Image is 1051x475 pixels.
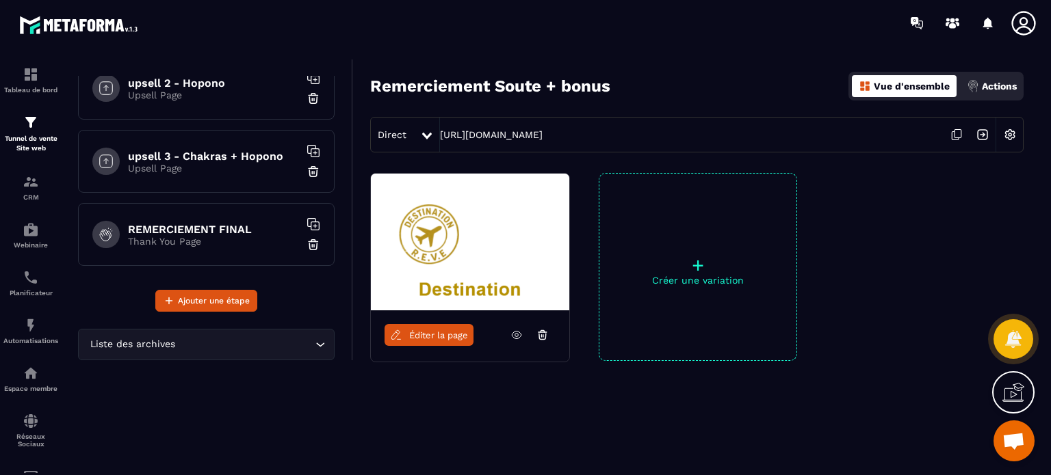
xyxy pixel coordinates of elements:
[994,420,1035,461] div: Ouvrir le chat
[3,433,58,448] p: Réseaux Sociaux
[3,403,58,458] a: social-networksocial-networkRéseaux Sociaux
[23,221,39,238] img: automations
[3,134,58,153] p: Tunnel de vente Site web
[307,165,320,178] img: trash
[3,163,58,211] a: formationformationCRM
[874,81,950,92] p: Vue d'ensemble
[3,241,58,249] p: Webinaire
[3,104,58,163] a: formationformationTunnel de vente Site web
[967,80,979,92] img: actions.d6e523a2.png
[23,174,39,190] img: formation
[3,307,58,355] a: automationsautomationsAutomatisations
[178,337,312,352] input: Search for option
[23,413,39,429] img: social-network
[19,12,142,38] img: logo
[155,290,257,312] button: Ajouter une étape
[87,337,178,352] span: Liste des archives
[409,330,468,340] span: Éditer la page
[378,129,406,140] span: Direct
[385,324,473,346] a: Éditer la page
[3,385,58,392] p: Espace membre
[982,81,1017,92] p: Actions
[128,150,299,163] h6: upsell 3 - Chakras + Hopono
[370,77,610,96] h3: Remerciement Soute + bonus
[3,355,58,403] a: automationsautomationsEspace membre
[3,337,58,344] p: Automatisations
[23,114,39,131] img: formation
[307,92,320,105] img: trash
[3,211,58,259] a: automationsautomationsWebinaire
[599,256,796,275] p: +
[128,223,299,236] h6: REMERCIEMENT FINAL
[859,80,871,92] img: dashboard-orange.40269519.svg
[23,269,39,286] img: scheduler
[23,66,39,83] img: formation
[23,365,39,381] img: automations
[3,193,58,201] p: CRM
[128,77,299,90] h6: upsell 2 - Hopono
[178,294,250,308] span: Ajouter une étape
[78,329,335,360] div: Search for option
[128,236,299,247] p: Thank You Page
[128,163,299,174] p: Upsell Page
[599,275,796,286] p: Créer une variation
[3,86,58,94] p: Tableau de bord
[3,56,58,104] a: formationformationTableau de bord
[997,122,1023,148] img: setting-w.858f3a88.svg
[440,129,543,140] a: [URL][DOMAIN_NAME]
[3,289,58,297] p: Planificateur
[128,90,299,100] p: Upsell Page
[23,317,39,334] img: automations
[307,238,320,252] img: trash
[970,122,996,148] img: arrow-next.bcc2205e.svg
[371,174,569,310] img: image
[3,259,58,307] a: schedulerschedulerPlanificateur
